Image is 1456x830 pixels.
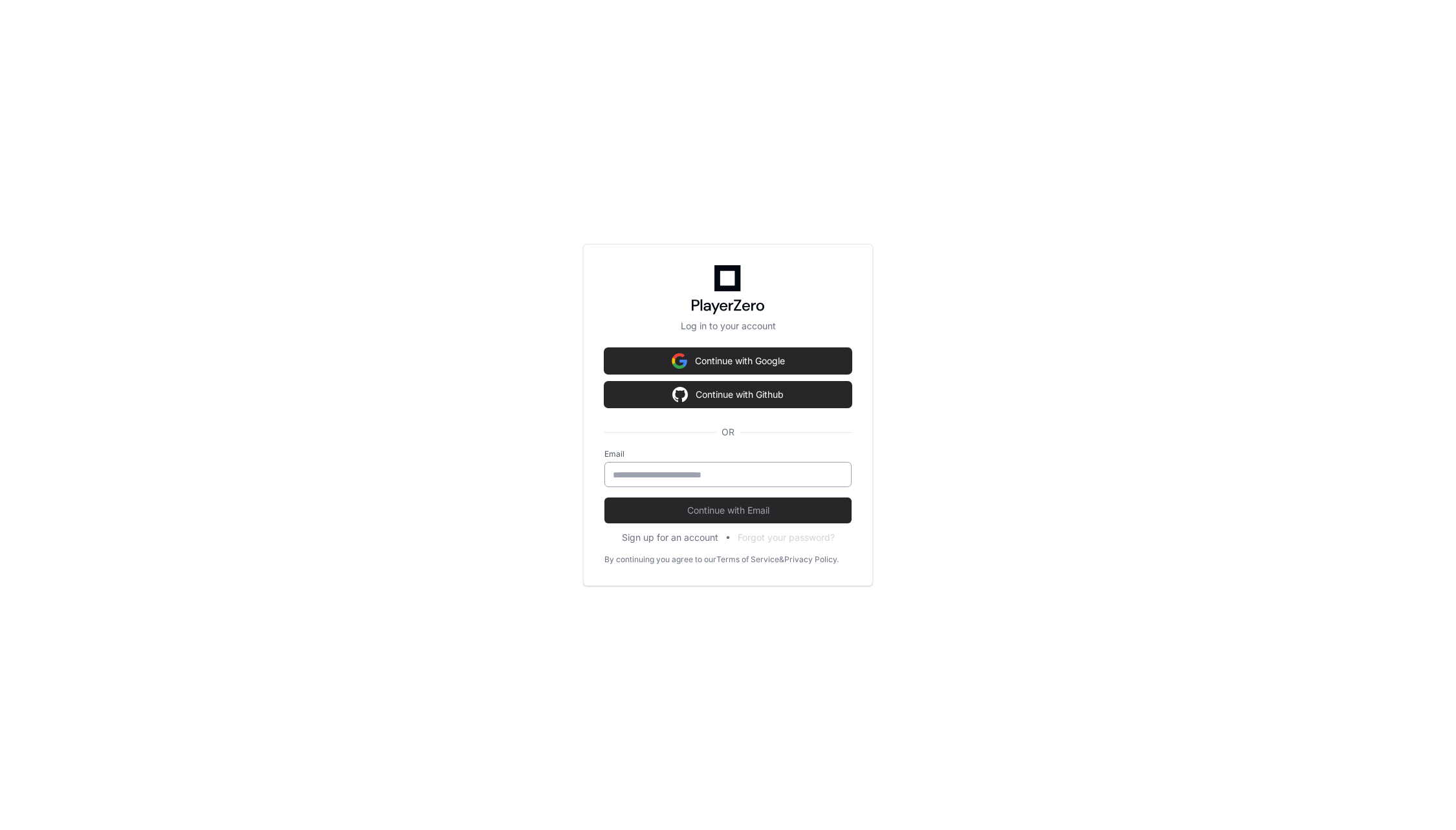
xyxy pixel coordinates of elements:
[672,348,687,374] img: Sign in with google
[604,320,852,333] p: Log in to your account
[604,382,852,408] button: Continue with Github
[622,531,718,544] button: Sign up for an account
[738,531,835,544] button: Forgot your password?
[604,554,716,565] div: By continuing you agree to our
[672,382,688,408] img: Sign in with google
[604,497,852,523] button: Continue with Email
[779,554,784,565] div: &
[716,426,740,439] span: OR
[784,554,839,565] a: Privacy Policy.
[604,504,852,517] span: Continue with Email
[716,554,779,565] a: Terms of Service
[604,449,852,459] label: Email
[604,348,852,374] button: Continue with Google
